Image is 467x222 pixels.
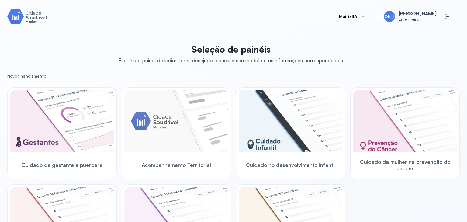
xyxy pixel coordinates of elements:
p: Seleção de painéis [118,44,344,55]
img: placeholder-module-ilustration.png [124,90,228,152]
small: Novo financiamento [7,74,460,79]
span: [PERSON_NAME] [399,11,437,17]
span: Cuidado da gestante e puérpera [22,162,102,168]
span: [PERSON_NAME] [373,14,406,19]
button: Mairi/BA [332,10,373,23]
img: woman-cancer-prevention-care.png [353,90,457,152]
span: Cuidado da mulher na prevenção do câncer [353,159,457,172]
img: child-development.png [239,90,343,152]
img: pregnants.png [10,90,114,152]
img: Logotipo do produto Monitor [7,8,47,25]
div: Escolha o painel de indicadores desejado e acesse seu módulo e as informações correspondentes. [118,57,344,64]
span: Enfermeiro [399,17,437,22]
span: Cuidado no desenvolvimento infantil [246,162,336,168]
span: Acompanhamento Territorial [142,162,211,168]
